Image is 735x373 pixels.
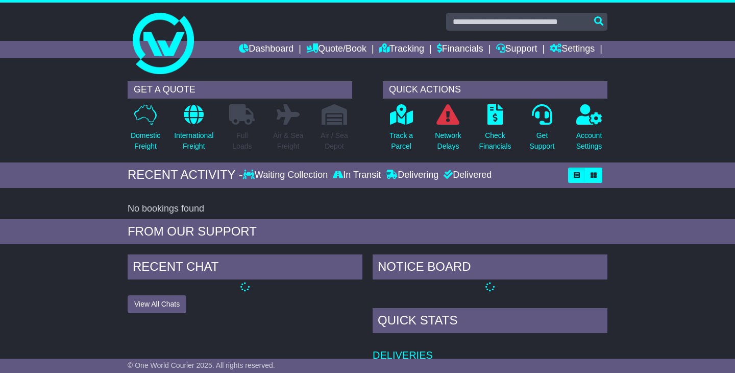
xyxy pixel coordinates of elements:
a: DomesticFreight [130,104,161,157]
div: No bookings found [128,203,607,215]
div: In Transit [330,170,383,181]
div: NOTICE BOARD [373,254,607,282]
a: Support [496,41,537,58]
div: QUICK ACTIONS [383,81,607,99]
a: Financials [437,41,483,58]
p: Get Support [529,130,554,152]
span: © One World Courier 2025. All rights reserved. [128,361,275,369]
div: GET A QUOTE [128,81,352,99]
div: Delivering [383,170,441,181]
a: Quote/Book [306,41,366,58]
p: International Freight [174,130,213,152]
div: Quick Stats [373,308,607,336]
a: InternationalFreight [174,104,214,157]
p: Track a Parcel [389,130,413,152]
a: Tracking [379,41,424,58]
p: Full Loads [229,130,255,152]
div: RECENT CHAT [128,254,362,282]
div: Delivered [441,170,492,181]
p: Domestic Freight [131,130,160,152]
p: Check Financials [479,130,511,152]
div: Waiting Collection [243,170,330,181]
p: Air / Sea Depot [321,130,348,152]
a: Dashboard [239,41,293,58]
button: View All Chats [128,295,186,313]
div: FROM OUR SUPPORT [128,224,607,239]
p: Account Settings [576,130,602,152]
td: Deliveries [373,336,607,362]
a: AccountSettings [576,104,603,157]
div: RECENT ACTIVITY - [128,168,243,182]
a: NetworkDelays [434,104,461,157]
a: Settings [550,41,595,58]
p: Network Delays [435,130,461,152]
a: Track aParcel [389,104,413,157]
a: CheckFinancials [478,104,511,157]
a: GetSupport [529,104,555,157]
p: Air & Sea Freight [273,130,303,152]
